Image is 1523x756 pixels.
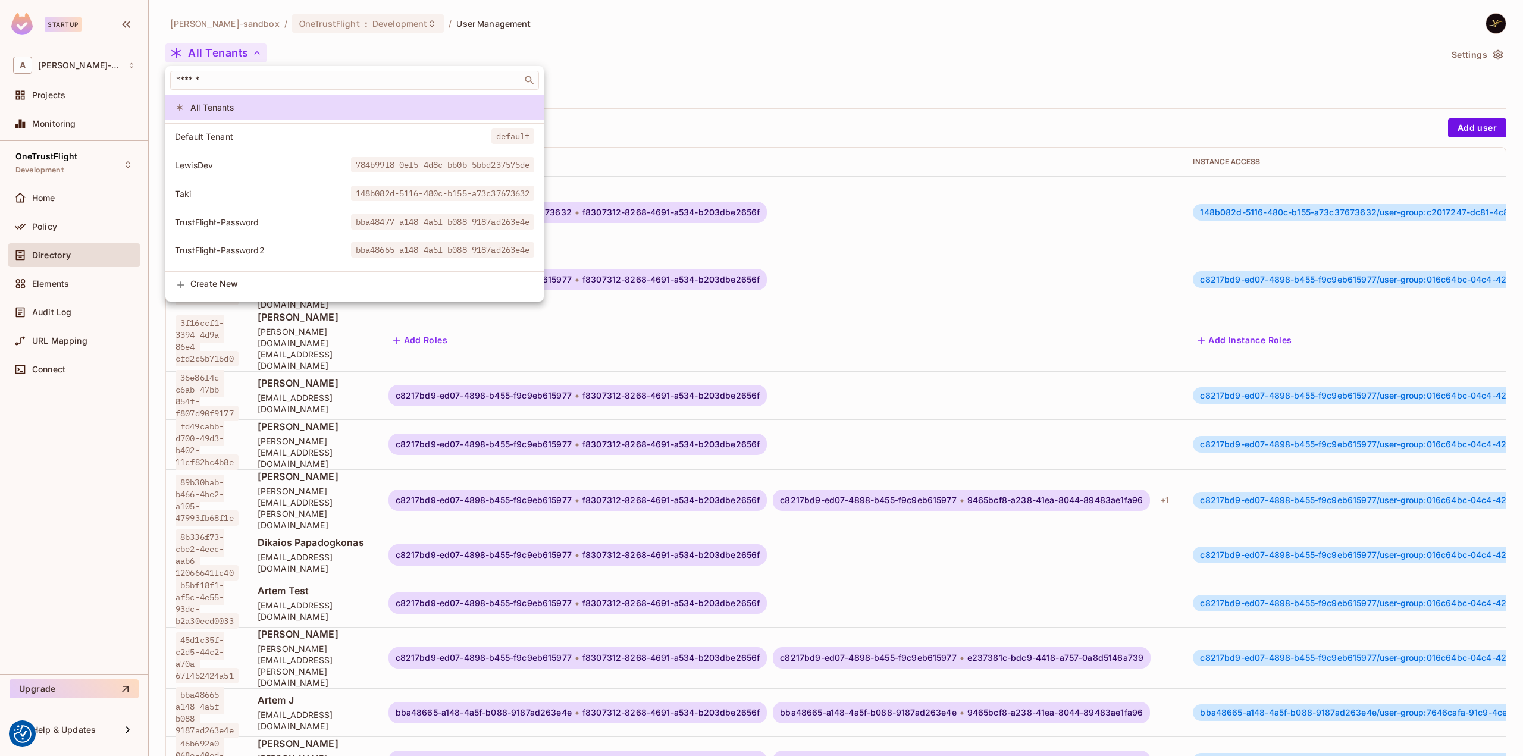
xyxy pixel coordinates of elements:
span: Taki [175,188,351,199]
span: Create New [190,279,534,288]
span: c8217bd9-ed07-4898-b455-f9c9eb615977 [351,271,535,286]
div: Show only users with a role in this tenant: TrustFlight-Password [165,209,544,235]
span: TrustFlight-Password2 [175,244,351,256]
span: 784b99f8-0ef5-4d8c-bb0b-5bbd237575de [351,157,535,172]
img: Revisit consent button [14,725,32,743]
div: Show only users with a role in this tenant: Default Tenant [165,124,544,149]
span: LewisDev [175,159,351,171]
span: default [491,128,535,144]
button: Consent Preferences [14,725,32,743]
div: Show only users with a role in this tenant: c8217bd9-ed07-4898-b455-f9c9eb615977 [165,266,544,291]
div: Show only users with a role in this tenant: Taki [165,181,544,206]
span: 148b082d-5116-480c-b155-a73c37673632 [351,186,535,201]
div: Show only users with a role in this tenant: LewisDev [165,152,544,178]
span: All Tenants [190,102,534,113]
span: TrustFlight-Password [175,217,351,228]
span: Default Tenant [175,131,491,142]
div: Show only users with a role in this tenant: TrustFlight-Password2 [165,237,544,263]
span: bba48477-a148-4a5f-b088-9187ad263e4e [351,214,535,230]
span: bba48665-a148-4a5f-b088-9187ad263e4e [351,242,535,258]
